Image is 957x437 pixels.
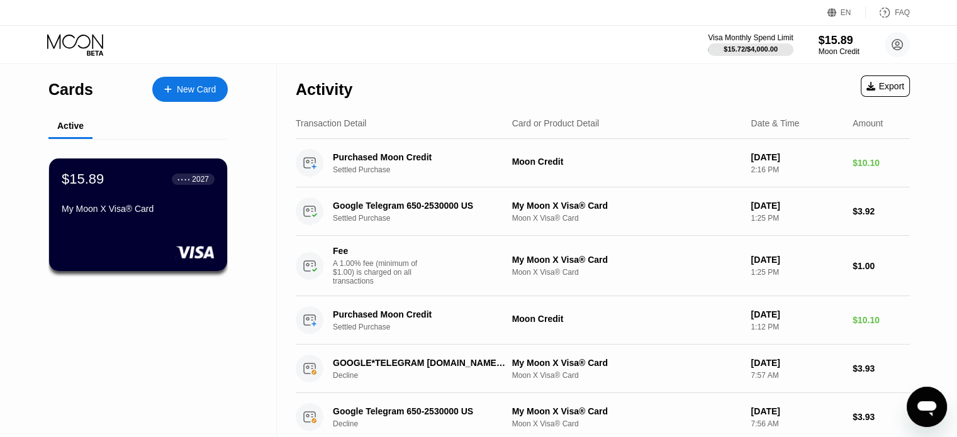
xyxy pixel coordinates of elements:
div: $1.00 [853,261,910,271]
div: Activity [296,80,352,99]
div: Export [866,81,904,91]
div: My Moon X Visa® Card [512,406,741,416]
div: GOOGLE*TELEGRAM [DOMAIN_NAME][URL]DeclineMy Moon X Visa® CardMoon X Visa® Card[DATE]7:57 AM$3.93 [296,345,910,393]
div: EN [841,8,851,17]
div: Visa Monthly Spend Limit [708,33,793,42]
div: ● ● ● ● [177,177,190,181]
div: 1:25 PM [751,214,842,223]
div: Moon X Visa® Card [512,268,741,277]
div: New Card [177,84,216,95]
div: EN [827,6,866,19]
div: [DATE] [751,152,842,162]
div: $10.10 [853,315,910,325]
iframe: Button to launch messaging window [907,387,947,427]
div: My Moon X Visa® Card [512,358,741,368]
div: Settled Purchase [333,214,518,223]
div: Active [57,121,84,131]
div: [DATE] [751,406,842,416]
div: 7:56 AM [751,419,842,428]
div: A 1.00% fee (minimum of $1.00) is charged on all transactions [333,259,427,285]
div: Moon Credit [512,157,741,167]
div: My Moon X Visa® Card [62,204,215,214]
div: Moon Credit [819,47,859,56]
div: Export [861,75,910,97]
div: $3.93 [853,412,910,422]
div: 1:12 PM [751,323,842,331]
div: Google Telegram 650-2530000 USSettled PurchaseMy Moon X Visa® CardMoon X Visa® Card[DATE]1:25 PM$... [296,187,910,236]
div: $3.92 [853,206,910,216]
div: 7:57 AM [751,371,842,380]
div: [DATE] [751,309,842,319]
div: Settled Purchase [333,165,518,174]
div: Moon Credit [512,314,741,324]
div: [DATE] [751,201,842,211]
div: Date & Time [751,118,799,128]
div: New Card [152,77,228,102]
div: 2027 [192,175,209,184]
div: Decline [333,371,518,380]
div: $15.89 [62,171,104,187]
div: Purchased Moon CreditSettled PurchaseMoon Credit[DATE]1:12 PM$10.10 [296,296,910,345]
div: $15.72 / $4,000.00 [724,45,778,53]
div: $15.89 [819,34,859,47]
div: Card or Product Detail [512,118,600,128]
div: $15.89● ● ● ●2027My Moon X Visa® Card [49,158,227,271]
div: FAQ [866,6,910,19]
div: Fee [333,246,421,256]
div: My Moon X Visa® Card [512,255,741,265]
div: [DATE] [751,255,842,265]
div: Moon X Visa® Card [512,419,741,428]
div: $15.89Moon Credit [819,34,859,56]
div: $10.10 [853,158,910,168]
div: Decline [333,419,518,428]
div: 1:25 PM [751,268,842,277]
div: 2:16 PM [751,165,842,174]
div: Settled Purchase [333,323,518,331]
div: Google Telegram 650-2530000 US [333,201,505,211]
div: Cards [48,80,93,99]
div: FAQ [895,8,910,17]
div: Moon X Visa® Card [512,214,741,223]
div: Google Telegram 650-2530000 US [333,406,505,416]
div: [DATE] [751,358,842,368]
div: Transaction Detail [296,118,366,128]
div: Purchased Moon Credit [333,152,505,162]
div: Moon X Visa® Card [512,371,741,380]
div: Purchased Moon Credit [333,309,505,319]
div: GOOGLE*TELEGRAM [DOMAIN_NAME][URL] [333,358,505,368]
div: Purchased Moon CreditSettled PurchaseMoon Credit[DATE]2:16 PM$10.10 [296,139,910,187]
div: Visa Monthly Spend Limit$15.72/$4,000.00 [708,33,793,56]
div: $3.93 [853,363,910,373]
div: FeeA 1.00% fee (minimum of $1.00) is charged on all transactionsMy Moon X Visa® CardMoon X Visa® ... [296,236,910,296]
div: My Moon X Visa® Card [512,201,741,211]
div: Amount [853,118,883,128]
